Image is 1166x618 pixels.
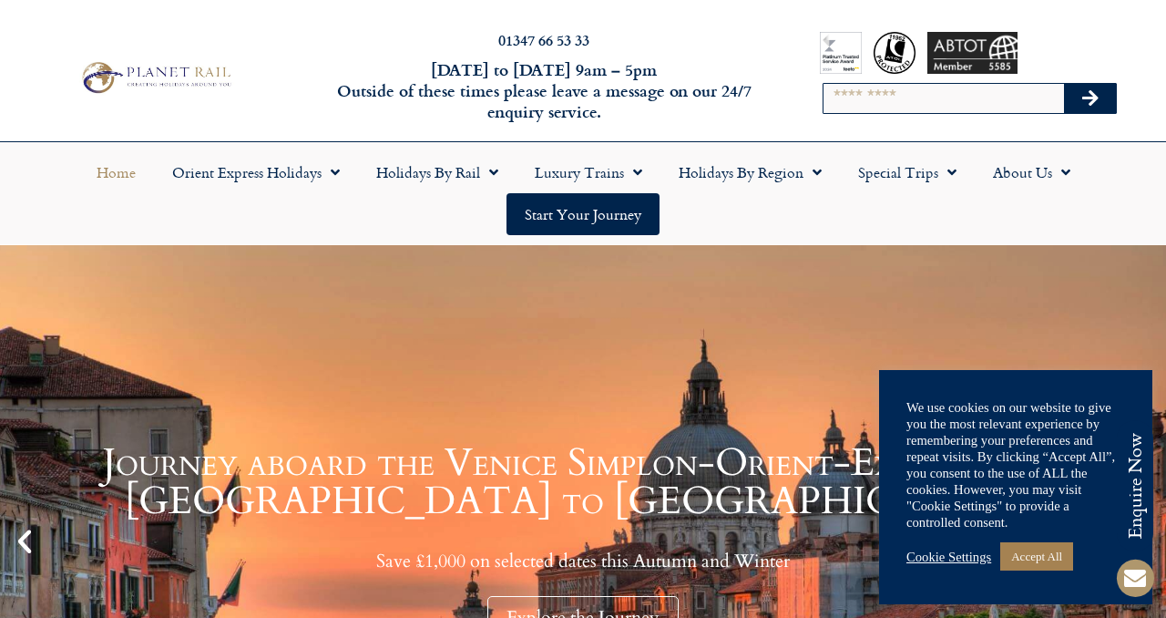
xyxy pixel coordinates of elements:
[517,151,660,193] a: Luxury Trains
[1000,542,1073,571] a: Accept All
[660,151,840,193] a: Holidays by Region
[358,151,517,193] a: Holidays by Rail
[9,151,1157,235] nav: Menu
[154,151,358,193] a: Orient Express Holidays
[906,549,991,565] a: Cookie Settings
[840,151,975,193] a: Special Trips
[78,151,154,193] a: Home
[498,29,589,50] a: 01347 66 53 33
[1064,84,1117,113] button: Search
[506,193,660,235] a: Start your Journey
[46,444,1120,520] h1: Journey aboard the Venice Simplon-Orient-Express from [GEOGRAPHIC_DATA] to [GEOGRAPHIC_DATA]
[76,58,234,98] img: Planet Rail Train Holidays Logo
[906,399,1125,530] div: We use cookies on our website to give you the most relevant experience by remembering your prefer...
[315,59,772,123] h6: [DATE] to [DATE] 9am – 5pm Outside of these times please leave a message on our 24/7 enquiry serv...
[46,550,1120,572] p: Save £1,000 on selected dates this Autumn and Winter
[9,526,40,557] div: Previous slide
[975,151,1089,193] a: About Us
